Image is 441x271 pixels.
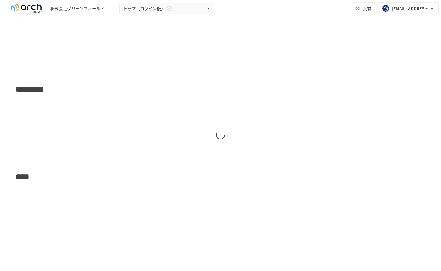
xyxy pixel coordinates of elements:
button: 共有 [351,2,376,14]
div: 株式会社グリーンフィールド [50,5,105,12]
span: 共有 [363,5,371,12]
span: トップ（ログイン後） [123,5,165,12]
button: トップ（ログイン後） [119,3,215,14]
button: [EMAIL_ADDRESS][DOMAIN_NAME] [379,2,439,14]
img: logo-default@2x-9cf2c760.svg [7,4,46,13]
div: [EMAIL_ADDRESS][DOMAIN_NAME] [392,5,429,12]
